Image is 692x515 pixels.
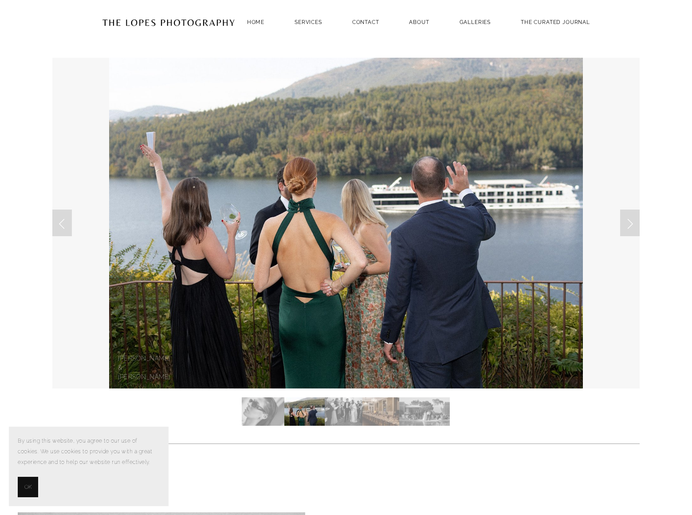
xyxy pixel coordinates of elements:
span: OK [24,482,31,492]
img: Slide 3 [325,397,362,426]
a: SERVICES [295,19,322,25]
img: MALLORY &amp; MAXWELL [109,58,583,388]
section: Cookie banner [9,427,169,506]
a: THE CURATED JOURNAL [521,16,590,28]
a: Contact [352,16,379,28]
a: ABOUT [409,16,429,28]
button: OK [18,477,38,497]
img: Slide 2 [284,397,325,426]
img: Portugal Wedding Photographer | The Lopes Photography [102,0,235,44]
a: Home [247,16,264,28]
a: GALLERIES [460,16,491,28]
img: Slide 5 [399,397,450,426]
img: Slide 4 [362,397,399,426]
a: Next Slide [620,210,640,236]
p: By using this website, you agree to our use of cookies. We use cookies to provide you with a grea... [18,436,160,468]
a: Previous Slide [52,210,72,236]
img: Slide 1 [242,397,284,426]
